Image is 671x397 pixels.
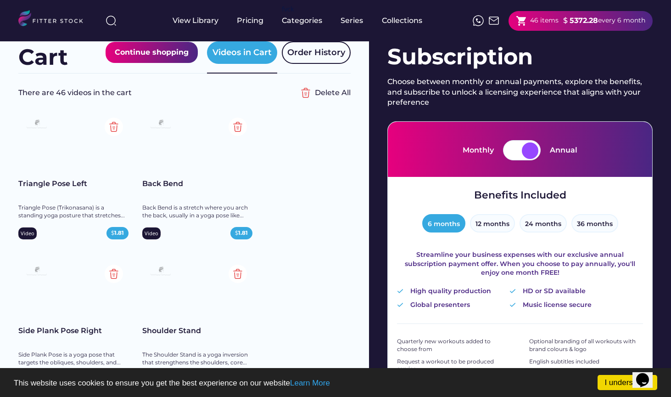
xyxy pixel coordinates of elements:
[115,46,189,58] div: Continue shopping
[410,301,470,310] div: Global presenters
[238,229,248,236] strong: 1.81
[523,287,586,296] div: HD or SD available
[397,338,511,353] div: Quarterly new workouts added to choose from
[173,16,218,26] div: View Library
[282,5,294,14] div: fvck
[18,204,129,220] div: Triangle Pose (Trikonasana) is a standing yoga posture that stretches...
[474,188,566,203] div: Benefits Included
[237,16,263,26] div: Pricing
[382,16,422,26] div: Collections
[18,10,91,29] img: LOGO.svg
[290,379,330,387] a: Learn More
[563,16,568,26] div: $
[422,214,465,233] button: 6 months
[387,41,653,72] div: Subscription
[397,358,511,374] div: Request a workout to be produced service
[397,289,403,293] img: Vector%20%282%29.svg
[111,229,124,237] div: $
[520,214,567,233] button: 24 months
[142,204,252,220] div: Back Bend is a stretch where you arch the back, usually in a yoga pose like...
[598,375,657,390] a: I understand!
[18,179,129,189] div: Triangle Pose Left
[488,15,499,26] img: Frame%2051.svg
[105,265,123,283] img: Group%201000002354.svg
[550,145,577,155] div: Annual
[387,77,649,108] div: Choose between monthly or annual payments, explore the benefits, and subscribe to unlock a licens...
[18,351,129,367] div: Side Plank Pose is a yoga pose that targets the obliques, shoulders, and...
[114,229,124,236] strong: 1.81
[509,289,516,293] img: Vector%20%282%29.svg
[142,326,252,336] div: Shoulder Stand
[229,265,247,283] img: Group%201000002354.svg
[18,326,129,336] div: Side Plank Pose Right
[397,303,403,307] img: Vector%20%282%29.svg
[18,42,68,73] div: Cart
[530,16,559,25] div: 46 items
[410,287,491,296] div: High quality production
[397,250,643,278] div: Streamline your business expenses with our exclusive annual subscription payment offer. When you ...
[147,117,174,132] img: Frame%2079%20%281%29.svg
[315,88,351,98] div: Delete All
[598,16,645,25] div: every 6 month
[23,117,50,132] img: Frame%2079%20%281%29.svg
[145,230,158,237] div: Video
[18,88,296,98] div: There are 46 videos in the cart
[23,264,50,279] img: Frame%2079%20%281%29.svg
[571,214,618,233] button: 36 months
[282,16,322,26] div: Categories
[212,47,272,58] div: Videos in Cart
[106,15,117,26] img: search-normal%203.svg
[516,15,527,27] button: shopping_cart
[509,303,516,307] img: Vector%20%282%29.svg
[287,47,345,58] div: Order History
[105,118,123,136] img: Group%201000002354.svg
[142,351,252,367] div: The Shoulder Stand is a yoga inversion that strengthens the shoulders, core...
[341,16,363,26] div: Series
[21,230,34,237] div: Video
[529,338,643,353] div: Optional branding of all workouts with brand colours & logo
[523,301,592,310] div: Music license secure
[632,360,662,388] iframe: chat widget
[463,145,494,155] div: Monthly
[473,15,484,26] img: meteor-icons_whatsapp%20%281%29.svg
[147,264,174,279] img: Frame%2079%20%281%29.svg
[529,358,599,366] div: English subtitles included
[14,379,657,387] p: This website uses cookies to ensure you get the best experience on our website
[296,84,315,102] img: Group%201000002356%20%282%29.svg
[470,214,515,233] button: 12 months
[570,16,598,25] strong: 5372.28
[142,179,252,189] div: Back Bend
[229,118,247,136] img: Group%201000002354.svg
[235,229,248,237] div: $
